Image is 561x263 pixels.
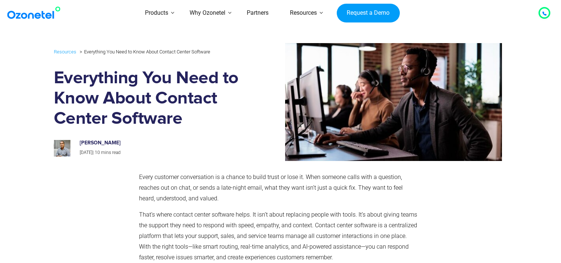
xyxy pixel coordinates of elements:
p: | [80,149,235,157]
img: prashanth-kancherla_avatar-200x200.jpeg [54,140,70,157]
span: mins read [101,150,121,155]
span: 10 [95,150,100,155]
a: Request a Demo [337,4,400,23]
span: Every customer conversation is a chance to build trust or lose it. When someone calls with a ques... [139,173,403,202]
a: Resources [54,48,76,56]
span: That’s where contact center software helps. It isn’t about replacing people with tools. It’s abou... [139,211,417,260]
span: [DATE] [80,150,93,155]
h6: [PERSON_NAME] [80,140,235,146]
li: Everything You Need to Know About Contact Center Software [78,47,210,56]
img: what is contact center software [248,43,502,161]
h1: Everything You Need to Know About Contact Center Software [54,68,243,129]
